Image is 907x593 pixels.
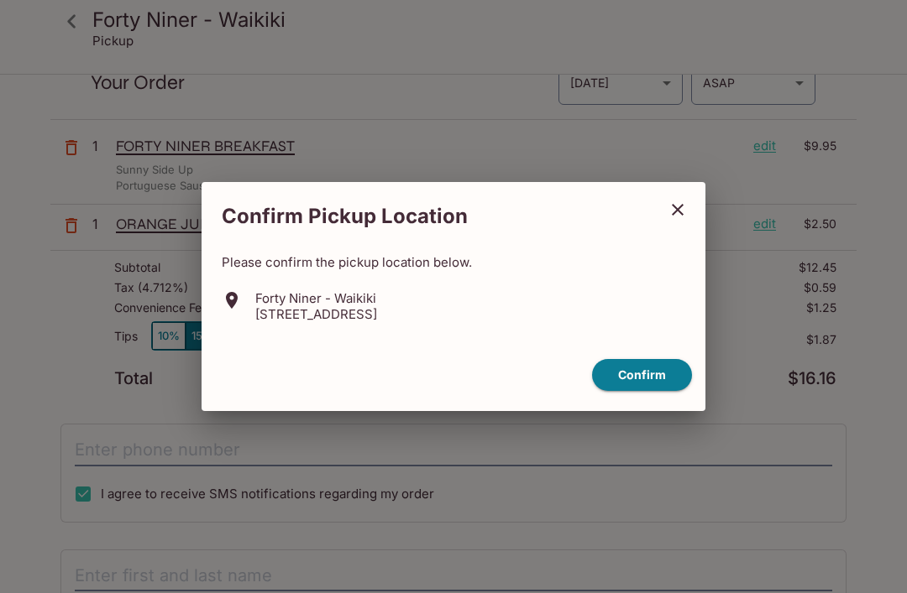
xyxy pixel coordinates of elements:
p: [STREET_ADDRESS] [255,306,377,322]
button: close [657,189,699,231]
h2: Confirm Pickup Location [202,195,657,237]
button: confirm [592,359,692,392]
p: Forty Niner - Waikiki [255,290,377,306]
p: Please confirm the pickup location below. [222,254,685,270]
